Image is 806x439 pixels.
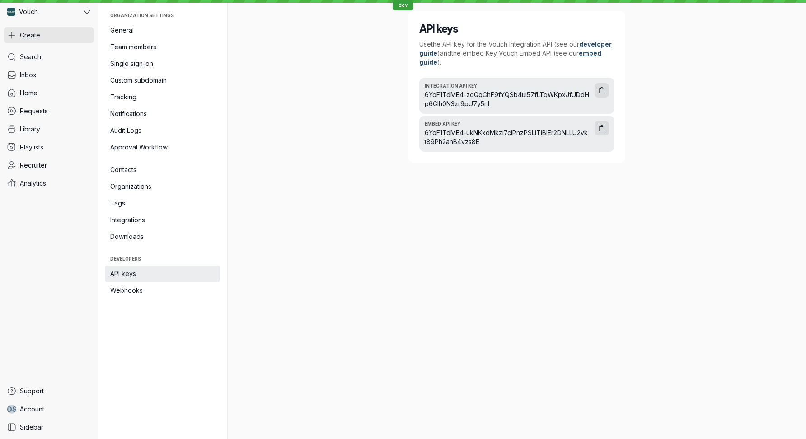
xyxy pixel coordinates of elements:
[4,383,94,399] a: Support
[110,93,215,102] span: Tracking
[4,121,94,137] a: Library
[105,139,220,155] a: Approval Workflow
[4,175,94,191] a: Analytics
[20,161,47,170] span: Recruiter
[4,4,82,20] div: Vouch
[4,27,94,43] button: Create
[4,103,94,119] a: Requests
[105,122,220,139] a: Audit Logs
[4,139,94,155] a: Playlists
[105,162,220,178] a: Contacts
[110,76,215,85] span: Custom subdomain
[20,387,44,396] span: Support
[425,128,589,146] span: 6YoF1TdME4-ukNKxdMkzi7ciPnzPSLiTiBIEr2DNLLU2vkt89Ph2anB4vzs8E
[20,125,40,134] span: Library
[20,52,41,61] span: Search
[105,72,220,89] a: Custom subdomain
[105,195,220,211] a: Tags
[20,89,37,98] span: Home
[4,157,94,173] a: Recruiter
[4,401,94,417] a: DSAccount
[105,282,220,299] a: Webhooks
[110,109,215,118] span: Notifications
[110,42,215,51] span: Team members
[105,39,220,55] a: Team members
[20,107,48,116] span: Requests
[110,59,215,68] span: Single sign-on
[110,269,215,278] span: API keys
[105,56,220,72] a: Single sign-on
[4,85,94,101] a: Home
[419,22,614,36] h2: API keys
[110,182,215,191] span: Organizations
[20,423,43,432] span: Sidebar
[425,83,589,89] span: Integration API key
[110,165,215,174] span: Contacts
[7,8,15,16] img: Vouch avatar
[419,40,614,67] p: Use the API key for the Vouch Integration API (see our ) and the embed Key Vouch Embed API (see o...
[110,286,215,295] span: Webhooks
[110,215,215,224] span: Integrations
[12,405,17,414] span: S
[110,13,215,18] span: Organization settings
[595,83,609,98] button: Copy to clipboard
[4,67,94,83] a: Inbox
[105,212,220,228] a: Integrations
[110,126,215,135] span: Audit Logs
[105,178,220,195] a: Organizations
[110,26,215,35] span: General
[110,143,215,152] span: Approval Workflow
[20,31,40,40] span: Create
[425,121,589,126] span: Embed API key
[19,7,38,16] span: Vouch
[110,232,215,241] span: Downloads
[105,22,220,38] a: General
[110,256,215,262] span: Developers
[425,90,589,108] span: 6YoF1TdME4-zgGgChF9fYQSb4ui57fLTqWKpxJfUDdHp6Glh0N3zr9pU7y5nl
[105,229,220,245] a: Downloads
[4,419,94,435] a: Sidebar
[595,121,609,135] button: Copy to clipboard
[105,266,220,282] a: API keys
[110,199,215,208] span: Tags
[4,4,94,20] button: Vouch avatarVouch
[20,405,44,414] span: Account
[20,179,46,188] span: Analytics
[20,143,43,152] span: Playlists
[105,106,220,122] a: Notifications
[7,405,12,414] span: D
[105,89,220,105] a: Tracking
[4,49,94,65] a: Search
[20,70,37,79] span: Inbox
